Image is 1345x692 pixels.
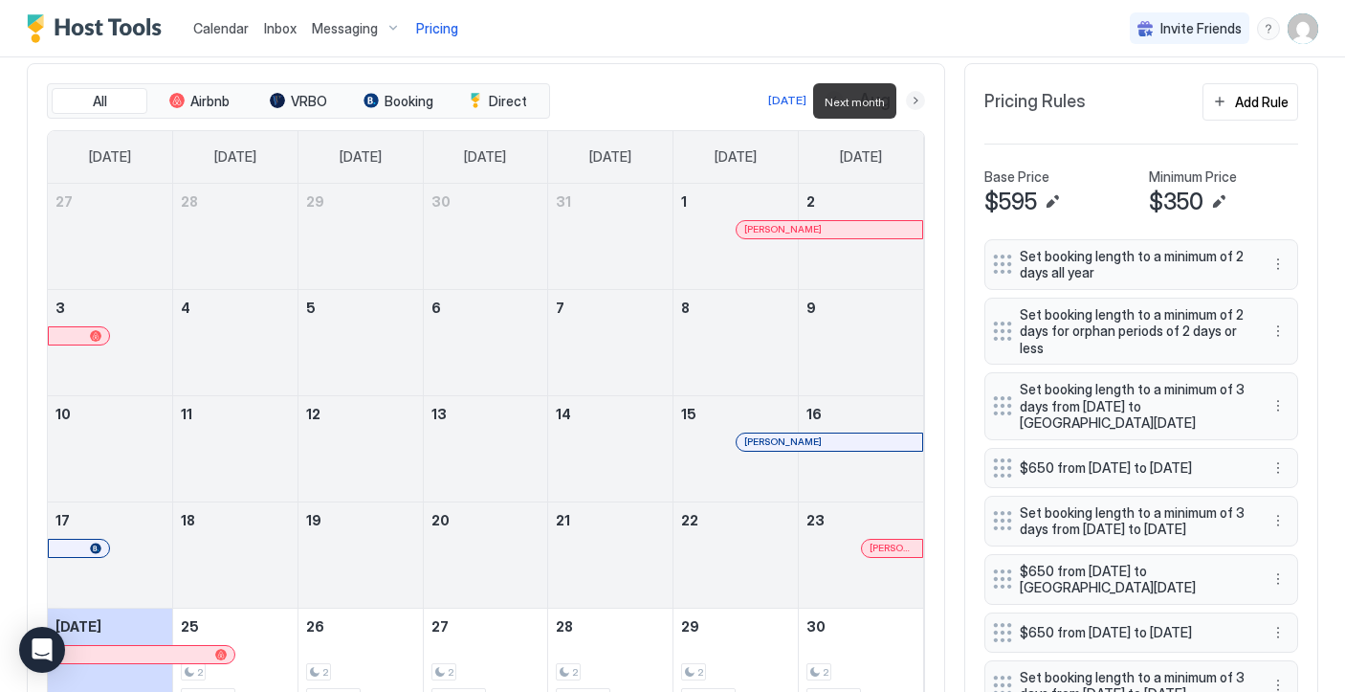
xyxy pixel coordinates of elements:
[806,406,822,422] span: 16
[556,618,573,635] span: 28
[1267,394,1290,417] div: menu
[1267,457,1290,480] div: menu
[464,148,506,166] span: [DATE]
[984,188,1037,216] span: $595
[181,512,195,528] span: 18
[799,184,923,219] a: August 2, 2025
[320,131,401,183] a: Tuesday
[673,609,798,644] a: August 29, 2025
[681,406,696,422] span: 15
[821,131,901,183] a: Saturday
[48,184,173,290] td: July 27, 2025
[173,395,298,502] td: August 11, 2025
[298,395,423,502] td: August 12, 2025
[306,512,321,528] span: 19
[1020,563,1247,596] span: $650 from [DATE] to [GEOGRAPHIC_DATA][DATE]
[673,395,799,502] td: August 15, 2025
[1267,568,1290,591] button: More options
[984,168,1049,186] span: Base Price
[695,131,776,183] a: Friday
[48,396,172,432] a: August 10, 2025
[48,395,173,502] td: August 10, 2025
[1267,509,1290,532] button: More options
[298,184,423,219] a: July 29, 2025
[52,88,147,115] button: All
[806,618,826,635] span: 30
[431,300,441,316] span: 6
[715,148,757,166] span: [DATE]
[1267,457,1290,480] button: More options
[1267,509,1290,532] div: menu
[673,290,798,325] a: August 8, 2025
[806,300,816,316] span: 9
[870,542,915,554] span: [PERSON_NAME]
[298,289,423,395] td: August 5, 2025
[1267,568,1290,591] div: menu
[840,148,882,166] span: [DATE]
[548,395,673,502] td: August 14, 2025
[798,395,923,502] td: August 16, 2025
[424,396,548,432] a: August 13, 2025
[431,512,450,528] span: 20
[424,502,548,538] a: August 20, 2025
[424,290,548,325] a: August 6, 2025
[1202,83,1298,121] button: Add Rule
[1235,92,1289,112] div: Add Rule
[798,184,923,290] td: August 2, 2025
[298,396,423,432] a: August 12, 2025
[445,131,525,183] a: Wednesday
[673,184,799,290] td: August 1, 2025
[48,502,172,538] a: August 17, 2025
[423,184,548,290] td: July 30, 2025
[744,223,915,235] div: [PERSON_NAME]
[151,88,247,115] button: Airbnb
[322,666,328,679] span: 2
[214,148,256,166] span: [DATE]
[48,184,172,219] a: July 27, 2025
[193,18,249,38] a: Calendar
[673,289,799,395] td: August 8, 2025
[556,193,571,210] span: 31
[806,193,815,210] span: 2
[306,300,316,316] span: 5
[744,223,822,235] span: [PERSON_NAME]
[823,666,828,679] span: 2
[798,289,923,395] td: August 9, 2025
[548,184,673,290] td: July 31, 2025
[570,131,650,183] a: Thursday
[423,289,548,395] td: August 6, 2025
[55,193,73,210] span: 27
[173,502,298,538] a: August 18, 2025
[673,184,798,219] a: August 1, 2025
[548,609,672,644] a: August 28, 2025
[799,609,923,644] a: August 30, 2025
[48,502,173,608] td: August 17, 2025
[556,300,564,316] span: 7
[93,93,107,110] span: All
[423,502,548,608] td: August 20, 2025
[744,435,915,448] div: [PERSON_NAME]
[1149,168,1237,186] span: Minimum Price
[448,666,453,679] span: 2
[173,502,298,608] td: August 18, 2025
[173,184,298,290] td: July 28, 2025
[173,609,298,644] a: August 25, 2025
[1267,320,1290,343] div: menu
[768,92,806,109] div: [DATE]
[173,184,298,219] a: July 28, 2025
[19,627,65,673] div: Open Intercom Messenger
[572,666,578,679] span: 2
[193,20,249,36] span: Calendar
[681,300,690,316] span: 8
[1020,306,1247,357] span: Set booking length to a minimum of 2 days for orphan periods of 2 days or less
[681,193,687,210] span: 1
[799,502,923,538] a: August 23, 2025
[589,148,631,166] span: [DATE]
[1267,621,1290,644] div: menu
[55,618,101,635] span: [DATE]
[1020,504,1247,538] span: Set booking length to a minimum of 3 days from [DATE] to [DATE]
[489,93,527,110] span: Direct
[291,93,327,110] span: VRBO
[181,193,198,210] span: 28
